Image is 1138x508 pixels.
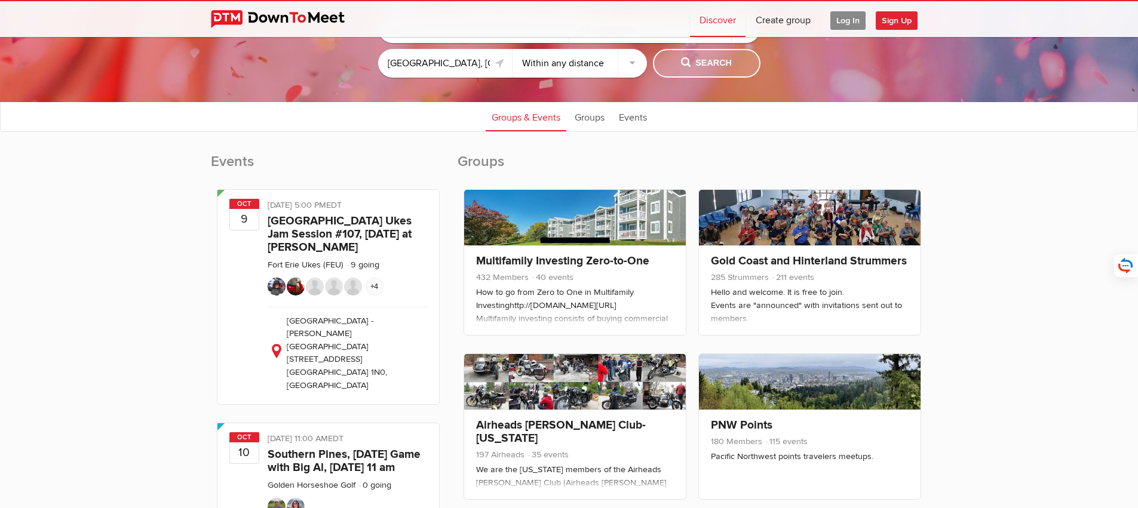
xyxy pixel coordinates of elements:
a: Sign Up [876,1,927,37]
a: Multifamily Investing Zero-to-One [476,254,649,268]
h2: Events [211,152,446,183]
a: Create group [746,1,820,37]
div: [DATE] 5:00 PM [268,199,427,214]
b: 10 [230,442,259,463]
b: 9 [230,208,259,230]
img: Larry B [344,278,362,295]
a: Golden Horseshoe Golf [268,480,355,490]
div: [DATE] 11:00 AM [268,432,427,448]
span: America/Toronto [328,433,343,444]
a: [GEOGRAPHIC_DATA] Ukes Jam Session #107, [DATE] at [PERSON_NAME][GEOGRAPHIC_DATA], 5pm [268,214,412,267]
span: [GEOGRAPHIC_DATA] - [PERSON_NAME][GEOGRAPHIC_DATA] [STREET_ADDRESS] [GEOGRAPHIC_DATA] 1N0, [GEOGR... [287,316,387,390]
img: Sandra Heydon [325,278,343,295]
img: Elaine [268,278,286,295]
div: Pacific Northwest points travelers meetups. [711,450,909,463]
span: Search [681,57,732,70]
li: 0 going [358,480,391,490]
span: 197 Airheads [476,449,524,460]
a: Log In [821,1,875,37]
span: 211 events [771,272,814,282]
img: Colin Heydon [306,278,324,295]
span: 40 events [531,272,573,282]
button: Search [653,49,760,78]
span: 115 events [765,436,808,447]
a: PNW Points [711,418,772,432]
a: Airheads [PERSON_NAME] Club-[US_STATE] [476,418,646,445]
span: Sign Up [876,11,918,30]
span: America/New_York [326,200,342,210]
span: Oct [229,432,259,442]
h2: Groups [458,152,928,183]
span: 285 Strummers [711,272,769,282]
li: 9 going [346,260,379,270]
span: Oct [229,199,259,209]
img: Brenda M [287,278,305,295]
img: DownToMeet [211,10,363,28]
a: Southern Pines, [DATE] Game with Big Al, [DATE] 11 am [268,447,421,475]
span: 180 Members [711,436,762,447]
span: Log In [830,11,866,30]
span: 432 Members [476,272,529,282]
a: Fort Erie Ukes (FEU) [268,260,343,270]
input: Location or ZIP-Code [378,49,513,78]
a: Discover [690,1,746,37]
span: +4 [366,278,384,295]
a: Gold Coast and Hinterland Strummers [711,254,907,268]
a: Groups [569,101,611,131]
a: Groups & Events [486,101,566,131]
a: Events [613,101,653,131]
span: 35 events [527,449,569,460]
